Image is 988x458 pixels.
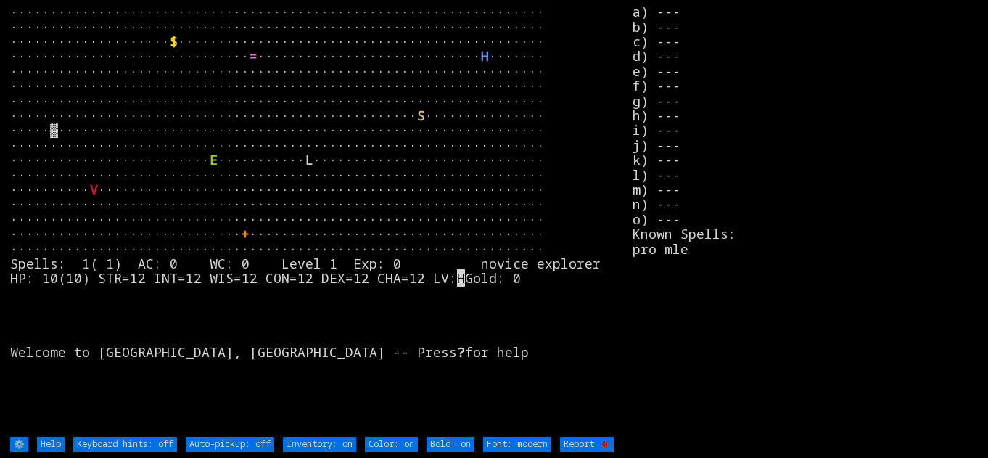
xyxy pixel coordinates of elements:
mark: H [457,269,465,287]
input: ⚙️ [10,437,28,451]
input: Help [37,437,65,451]
stats: a) --- b) --- c) --- d) --- e) --- f) --- g) --- h) --- i) --- j) --- k) --- l) --- m) --- n) ---... [633,4,979,435]
input: Report 🐞 [560,437,614,451]
larn: ··································································· ·····························... [10,4,633,435]
font: V [90,181,98,198]
font: + [242,225,250,242]
input: Bold: on [427,437,474,451]
input: Keyboard hints: off [73,437,177,451]
font: H [481,47,489,65]
input: Font: modern [483,437,551,451]
input: Auto-pickup: off [186,437,274,451]
font: = [250,47,258,65]
font: S [417,107,425,124]
input: Inventory: on [283,437,356,451]
input: Color: on [365,437,418,451]
font: L [305,151,313,168]
b: ? [457,343,465,361]
font: $ [170,33,178,50]
font: E [210,151,218,168]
